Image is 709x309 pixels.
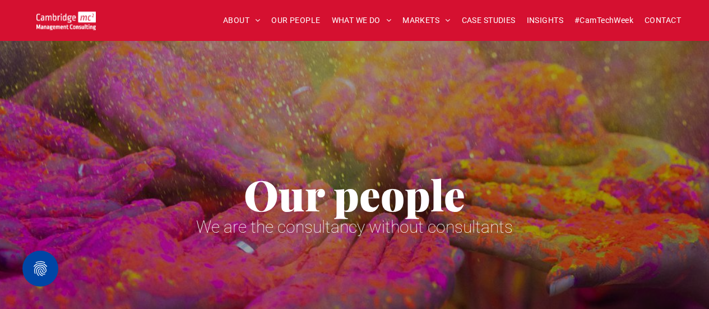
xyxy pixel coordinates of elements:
[217,12,266,29] a: ABOUT
[569,12,639,29] a: #CamTechWeek
[266,12,326,29] a: OUR PEOPLE
[326,12,397,29] a: WHAT WE DO
[36,11,96,30] img: Cambridge MC Logo
[456,12,521,29] a: CASE STUDIES
[397,12,456,29] a: MARKETS
[196,217,513,237] span: We are the consultancy without consultants
[521,12,569,29] a: INSIGHTS
[36,13,96,25] a: Your Business Transformed | Cambridge Management Consulting
[639,12,687,29] a: CONTACT
[244,166,465,222] span: Our people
